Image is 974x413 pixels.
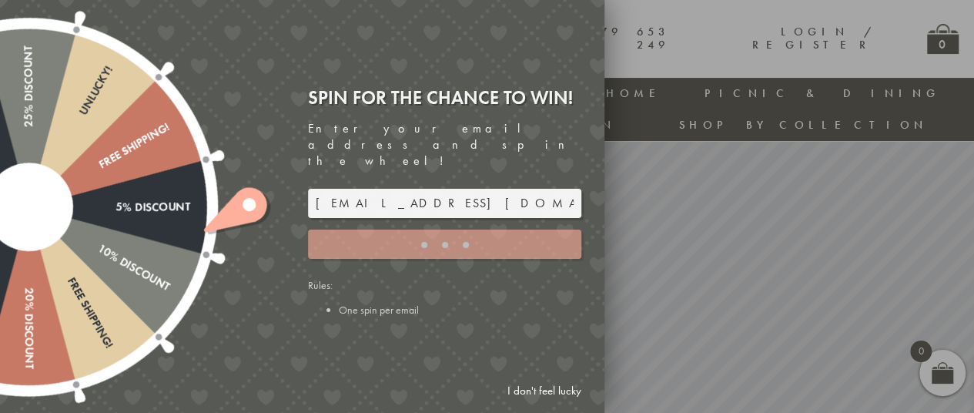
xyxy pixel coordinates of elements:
div: 25% Discount [22,45,35,206]
div: Unlucky! [23,63,115,210]
div: 10% Discount [25,201,172,294]
div: Free shipping! [23,203,115,350]
div: Rules: [308,278,581,317]
div: 20% Discount [22,206,35,368]
div: Enter your email address and spin the wheel! [308,121,581,169]
li: One spin per email [339,303,581,317]
div: 5% Discount [29,200,191,213]
input: Your email [308,189,581,218]
div: Free shipping! [25,120,172,213]
div: Spin for the chance to win! [308,86,581,109]
a: I don't feel lucky [500,377,589,405]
